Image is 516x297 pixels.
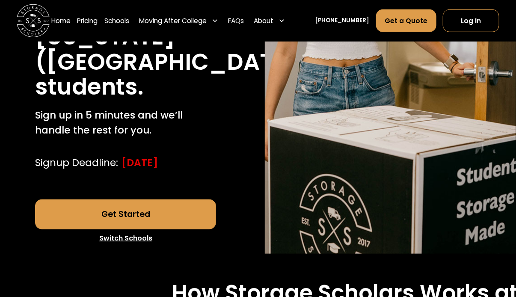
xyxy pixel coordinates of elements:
[17,4,50,38] a: home
[228,9,244,32] a: FAQs
[376,9,436,32] a: Get a Quote
[17,4,50,38] img: Storage Scholars main logo
[122,155,158,170] div: [DATE]
[35,74,143,100] h1: students.
[77,9,98,32] a: Pricing
[315,16,370,25] a: [PHONE_NUMBER]
[35,229,216,247] a: Switch Schools
[251,9,289,32] div: About
[139,16,207,26] div: Moving After College
[104,9,129,32] a: Schools
[254,16,274,26] div: About
[51,9,71,32] a: Home
[443,9,499,32] a: Log In
[35,199,216,229] a: Get Started
[35,108,216,138] p: Sign up in 5 minutes and we’ll handle the rest for you.
[136,9,222,32] div: Moving After College
[35,155,118,170] div: Signup Deadline:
